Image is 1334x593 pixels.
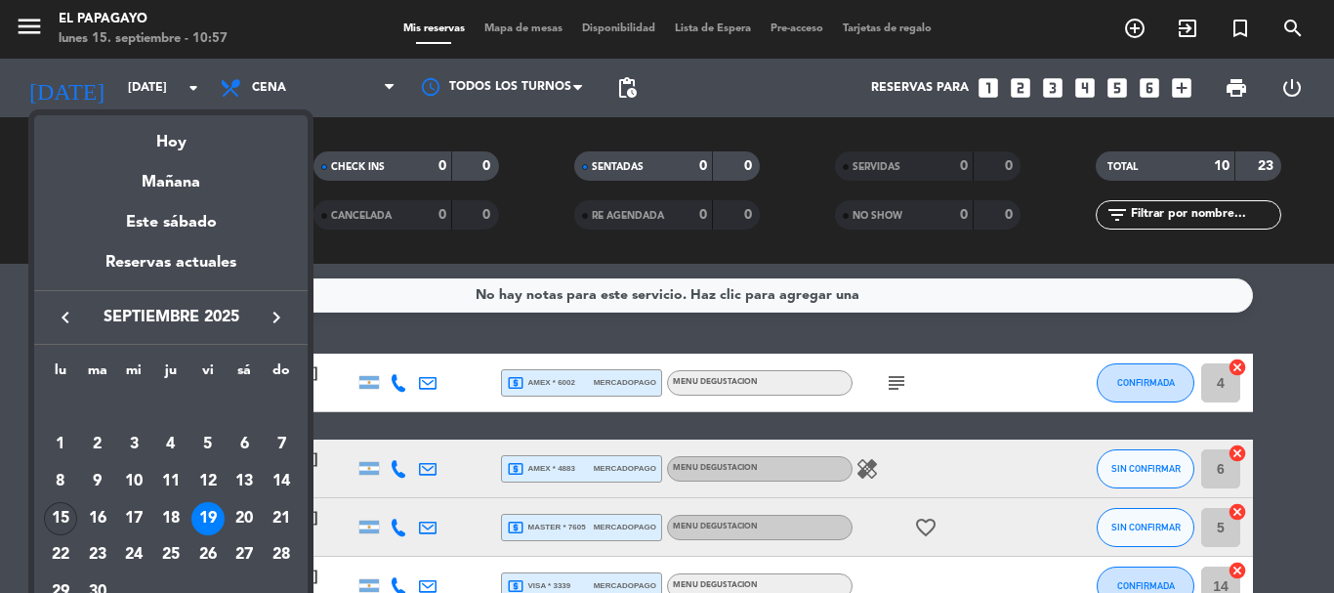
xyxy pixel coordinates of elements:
[191,465,225,498] div: 12
[227,427,264,464] td: 6 de septiembre de 2025
[115,537,152,574] td: 24 de septiembre de 2025
[152,427,189,464] td: 4 de septiembre de 2025
[263,360,300,390] th: domingo
[34,195,308,250] div: Este sábado
[154,465,188,498] div: 11
[117,465,150,498] div: 10
[154,502,188,535] div: 18
[79,360,116,390] th: martes
[191,502,225,535] div: 19
[117,539,150,572] div: 24
[34,155,308,195] div: Mañana
[115,427,152,464] td: 3 de septiembre de 2025
[117,428,150,461] div: 3
[154,428,188,461] div: 4
[228,502,261,535] div: 20
[34,250,308,290] div: Reservas actuales
[189,500,227,537] td: 19 de septiembre de 2025
[189,463,227,500] td: 12 de septiembre de 2025
[54,306,77,329] i: keyboard_arrow_left
[259,305,294,330] button: keyboard_arrow_right
[115,500,152,537] td: 17 de septiembre de 2025
[44,502,77,535] div: 15
[228,539,261,572] div: 27
[227,463,264,500] td: 13 de septiembre de 2025
[265,539,298,572] div: 28
[42,500,79,537] td: 15 de septiembre de 2025
[79,537,116,574] td: 23 de septiembre de 2025
[152,360,189,390] th: jueves
[228,428,261,461] div: 6
[263,537,300,574] td: 28 de septiembre de 2025
[83,305,259,330] span: septiembre 2025
[265,428,298,461] div: 7
[227,360,264,390] th: sábado
[265,306,288,329] i: keyboard_arrow_right
[152,500,189,537] td: 18 de septiembre de 2025
[154,539,188,572] div: 25
[81,502,114,535] div: 16
[79,463,116,500] td: 9 de septiembre de 2025
[189,427,227,464] td: 5 de septiembre de 2025
[34,115,308,155] div: Hoy
[115,360,152,390] th: miércoles
[42,360,79,390] th: lunes
[79,500,116,537] td: 16 de septiembre de 2025
[42,537,79,574] td: 22 de septiembre de 2025
[265,502,298,535] div: 21
[191,428,225,461] div: 5
[263,427,300,464] td: 7 de septiembre de 2025
[117,502,150,535] div: 17
[42,390,300,427] td: SEP.
[189,537,227,574] td: 26 de septiembre de 2025
[81,465,114,498] div: 9
[42,463,79,500] td: 8 de septiembre de 2025
[44,428,77,461] div: 1
[42,427,79,464] td: 1 de septiembre de 2025
[48,305,83,330] button: keyboard_arrow_left
[152,463,189,500] td: 11 de septiembre de 2025
[227,500,264,537] td: 20 de septiembre de 2025
[189,360,227,390] th: viernes
[81,539,114,572] div: 23
[152,537,189,574] td: 25 de septiembre de 2025
[263,500,300,537] td: 21 de septiembre de 2025
[227,537,264,574] td: 27 de septiembre de 2025
[115,463,152,500] td: 10 de septiembre de 2025
[79,427,116,464] td: 2 de septiembre de 2025
[265,465,298,498] div: 14
[44,539,77,572] div: 22
[44,465,77,498] div: 8
[191,539,225,572] div: 26
[228,465,261,498] div: 13
[263,463,300,500] td: 14 de septiembre de 2025
[81,428,114,461] div: 2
